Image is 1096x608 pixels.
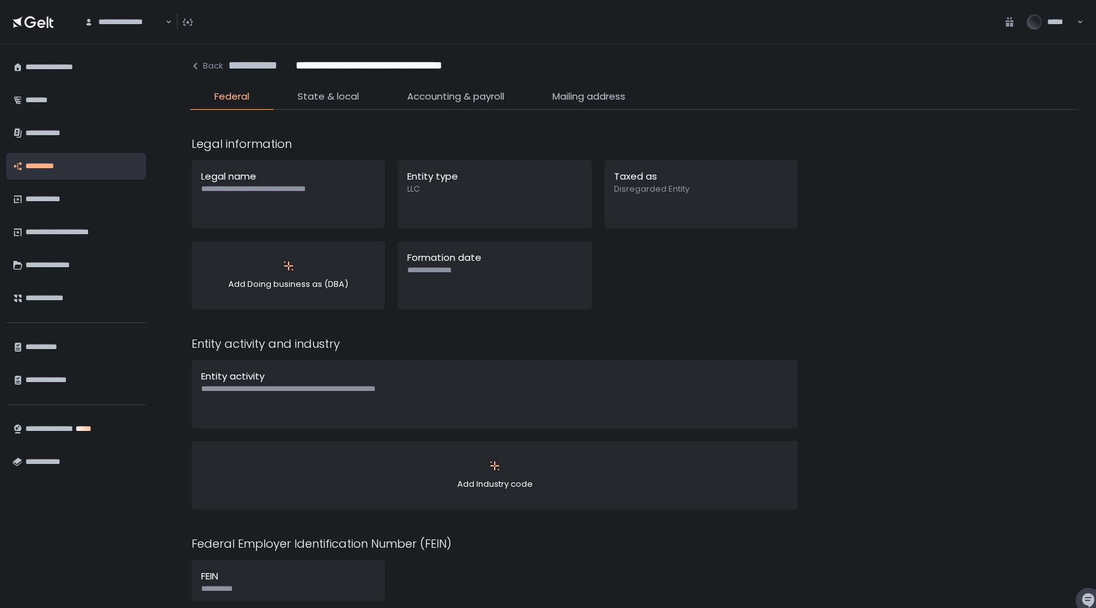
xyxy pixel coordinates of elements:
[214,89,249,104] span: Federal
[201,569,218,583] span: FEIN
[192,535,798,552] div: Federal Employer Identification Number (FEIN)
[192,135,798,152] div: Legal information
[192,241,385,310] button: Add Doing business as (DBA)
[192,335,798,352] div: Entity activity and industry
[614,183,788,195] span: Disregarded Entity
[201,451,788,500] div: Add Industry code
[407,89,504,104] span: Accounting & payroll
[297,89,359,104] span: State & local
[614,169,657,183] span: Taxed as
[201,369,264,383] span: Entity activity
[604,160,798,228] button: Taxed asDisregarded Entity
[201,251,375,300] div: Add Doing business as (DBA)
[76,9,172,36] div: Search for option
[407,169,458,183] span: Entity type
[192,441,798,510] button: Add Industry code
[407,251,481,264] span: Formation date
[201,169,256,183] span: Legal name
[552,89,625,104] span: Mailing address
[190,60,223,72] button: Back
[398,160,591,228] button: Entity typeLLC
[407,183,582,195] span: LLC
